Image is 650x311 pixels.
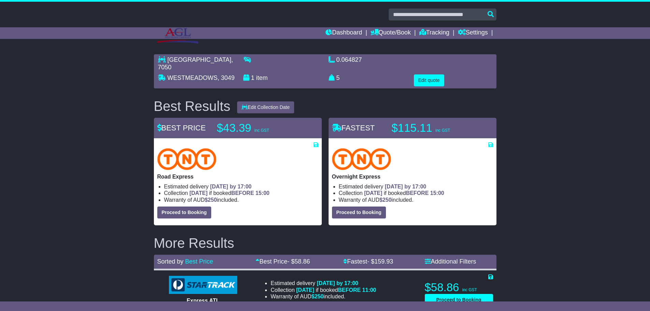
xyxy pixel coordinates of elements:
span: Sorted by [157,258,184,265]
button: Proceed to Booking [332,207,386,218]
span: inc GST [462,287,477,292]
img: StarTrack: Express ATL [169,276,237,294]
li: Warranty of AUD included. [339,197,493,203]
span: 5 [336,74,340,81]
span: BEFORE [231,190,254,196]
p: $43.39 [217,121,302,135]
span: 15:00 [256,190,270,196]
span: 1 [251,74,255,81]
span: - $ [287,258,310,265]
span: , 7050 [158,56,233,71]
button: Proceed to Booking [425,294,493,306]
li: Collection [164,190,318,196]
a: Tracking [419,27,449,39]
li: Estimated delivery [164,183,318,190]
p: $58.86 [425,281,493,294]
span: if booked [189,190,269,196]
span: 250 [382,197,392,203]
a: Additional Filters [425,258,476,265]
span: [GEOGRAPHIC_DATA] [168,56,231,63]
span: - $ [367,258,393,265]
div: Best Results [150,99,234,114]
span: 58.86 [294,258,310,265]
span: inc GST [255,128,269,133]
p: Overnight Express [332,173,493,180]
span: $ [312,294,324,299]
li: Collection [339,190,493,196]
p: Road Express [157,173,318,180]
li: Estimated delivery [339,183,493,190]
span: 250 [208,197,217,203]
a: Quote/Book [371,27,411,39]
span: item [256,74,268,81]
img: TNT Domestic: Overnight Express [332,148,391,170]
span: [DATE] [296,287,314,293]
span: FASTEST [332,124,375,132]
span: 11:00 [362,287,376,293]
a: Fastest- $159.93 [343,258,393,265]
h2: More Results [154,236,496,251]
span: , 3049 [218,74,235,81]
span: if booked [364,190,444,196]
li: Warranty of AUD included. [271,293,376,300]
a: Best Price- $58.86 [256,258,310,265]
span: $ [205,197,217,203]
span: inc GST [435,128,450,133]
a: Settings [458,27,488,39]
span: $ [379,197,392,203]
li: Estimated delivery [271,280,376,286]
span: WESTMEADOWS [168,74,218,81]
img: TNT Domestic: Road Express [157,148,217,170]
span: BEFORE [406,190,429,196]
span: [DATE] [189,190,207,196]
button: Edit Collection Date [237,101,294,113]
span: [DATE] by 17:00 [210,184,252,189]
button: Edit quote [414,74,444,86]
span: 0.064827 [336,56,362,63]
li: Warranty of AUD included. [164,197,318,203]
span: [DATE] by 17:00 [317,280,358,286]
span: 250 [315,294,324,299]
span: 159.93 [374,258,393,265]
span: 15:00 [430,190,444,196]
button: Proceed to Booking [157,207,211,218]
span: [DATE] [364,190,382,196]
p: $115.11 [392,121,477,135]
a: Dashboard [326,27,362,39]
span: Express ATL [187,298,219,303]
span: [DATE] by 17:00 [385,184,427,189]
span: BEST PRICE [157,124,206,132]
span: BEFORE [338,287,361,293]
li: Collection [271,287,376,293]
span: if booked [296,287,376,293]
a: Best Price [185,258,213,265]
